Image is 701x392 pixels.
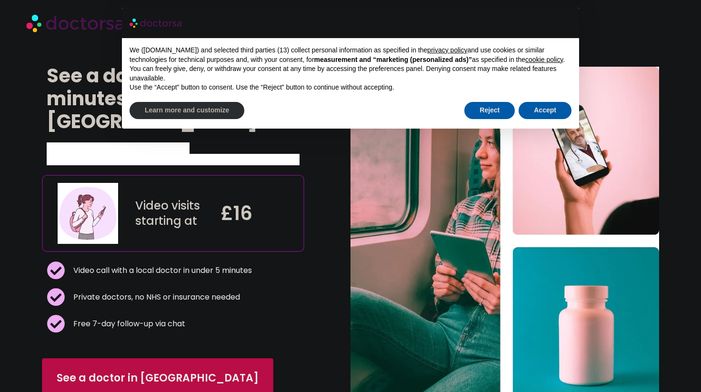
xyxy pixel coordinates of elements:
[47,142,190,154] iframe: Customer reviews powered by Trustpilot
[47,154,300,165] iframe: Customer reviews powered by Trustpilot
[71,264,252,277] span: Video call with a local doctor in under 5 minutes
[71,317,185,331] span: Free 7-day follow-up via chat
[130,102,244,119] button: Learn more and customize
[130,64,571,83] p: You can freely give, deny, or withdraw your consent at any time by accessing the preferences pane...
[427,46,467,54] a: privacy policy
[314,56,472,63] strong: measurement and “marketing (personalized ads)”
[130,46,571,64] p: We ([DOMAIN_NAME]) and selected third parties (13) collect personal information as specified in t...
[464,102,515,119] button: Reject
[130,15,183,30] img: logo
[57,371,259,386] span: See a doctor in [GEOGRAPHIC_DATA]
[58,183,118,243] img: Illustration depicting a young woman in a casual outfit, engaged with her smartphone. She has a p...
[135,198,211,229] div: Video visits starting at
[130,83,571,92] p: Use the “Accept” button to consent. Use the “Reject” button to continue without accepting.
[525,56,563,63] a: cookie policy
[47,64,300,133] h1: See a doctor online in minutes in [GEOGRAPHIC_DATA]
[71,291,240,304] span: Private doctors, no NHS or insurance needed
[220,202,296,225] h4: £16
[519,102,571,119] button: Accept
